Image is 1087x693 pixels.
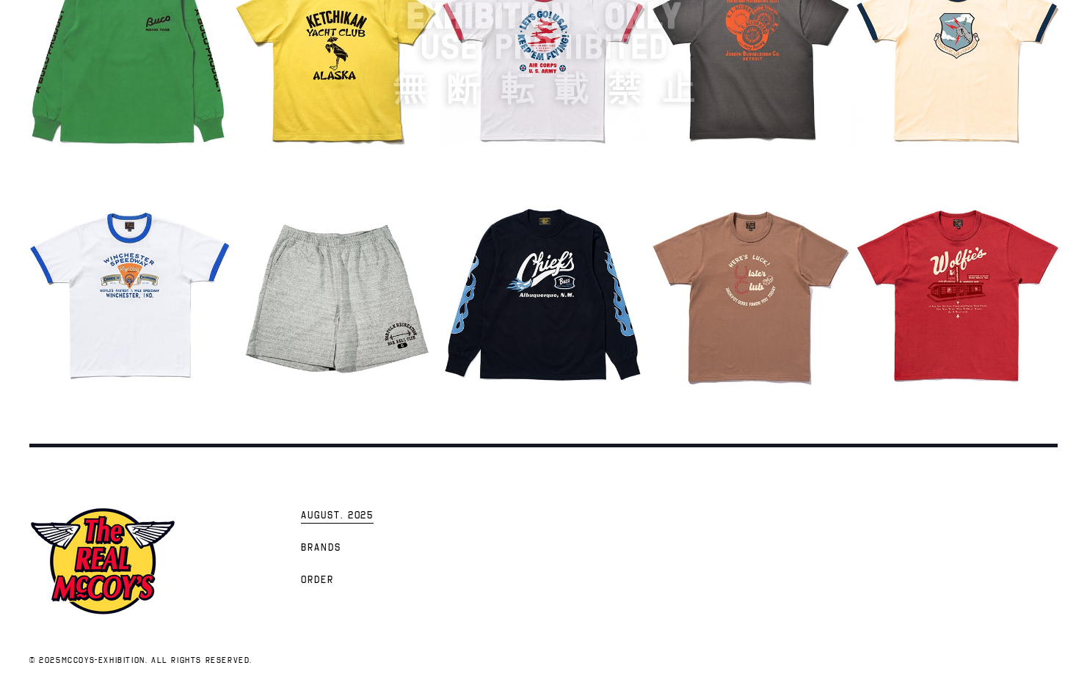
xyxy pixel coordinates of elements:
span: Order [301,573,334,588]
span: AUGUST. 2025 [301,509,374,524]
img: mccoys-exhibition [29,506,176,617]
span: Brands [301,541,341,556]
p: © 2025 . All rights reserved. [29,654,515,667]
a: mccoys-exhibition [62,655,145,665]
a: Brands [294,531,349,563]
a: AUGUST. 2025 [294,499,381,531]
a: Order [294,563,341,595]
